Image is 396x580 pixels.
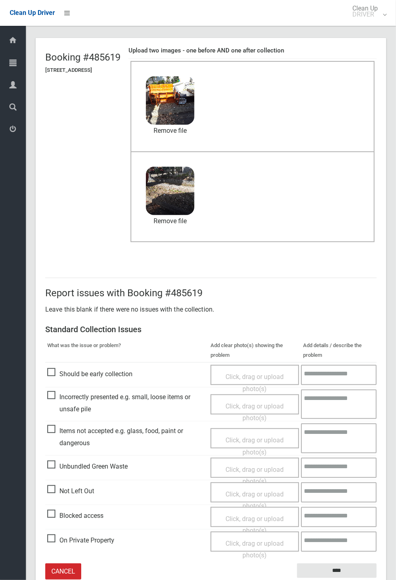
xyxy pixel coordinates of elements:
[47,391,206,415] span: Incorrectly presented e.g. small, loose items or unsafe pile
[225,436,284,456] span: Click, drag or upload photo(s)
[225,373,284,393] span: Click, drag or upload photo(s)
[47,534,114,546] span: On Private Property
[10,9,55,17] span: Clean Up Driver
[10,7,55,19] a: Clean Up Driver
[45,325,377,334] h3: Standard Collection Issues
[45,563,81,580] a: Cancel
[45,288,377,298] h2: Report issues with Booking #485619
[146,215,194,227] a: Remove file
[47,425,206,449] span: Items not accepted e.g. glass, food, paint or dangerous
[47,485,94,497] span: Not Left Out
[209,339,301,362] th: Add clear photo(s) showing the problem
[45,52,120,63] h2: Booking #485619
[225,466,284,486] span: Click, drag or upload photo(s)
[45,339,209,362] th: What was the issue or problem?
[128,47,377,54] h4: Upload two images - one before AND one after collection
[45,304,377,316] p: Leave this blank if there were no issues with the collection.
[47,510,103,522] span: Blocked access
[47,368,133,380] span: Should be early collection
[225,540,284,559] span: Click, drag or upload photo(s)
[146,125,194,137] a: Remove file
[45,67,120,73] h5: [STREET_ADDRESS]
[225,515,284,535] span: Click, drag or upload photo(s)
[348,5,386,17] span: Clean Up
[352,11,378,17] small: DRIVER
[225,402,284,422] span: Click, drag or upload photo(s)
[225,490,284,510] span: Click, drag or upload photo(s)
[47,461,128,473] span: Unbundled Green Waste
[301,339,377,362] th: Add details / describe the problem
